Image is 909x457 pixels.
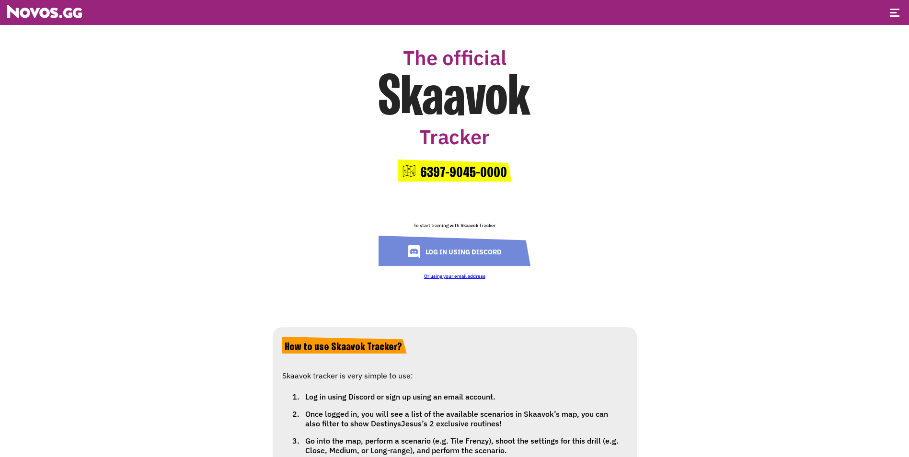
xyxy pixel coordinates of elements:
span: How to use Skaavok Tracker? [285,342,402,353]
span: 6397-9045-0000 [400,164,507,181]
div: Skaavok [273,71,637,128]
img: map.cfa0663e.svg [403,164,415,177]
div: The official [273,45,637,71]
li: Once logged in, you will see a list of the available scenarios in Skaavok’s map, you can also fil... [301,405,627,432]
a: Log in using Discord [379,236,530,266]
span: Skaavok tracker is very simple to use: [282,371,413,380]
img: Novos [7,5,82,18]
small: To start training with Skaavok Tracker [273,222,637,228]
img: discord.ca7ae179.svg [407,245,421,259]
div: Tracker [273,124,637,150]
li: Log in using Discord or sign up using an email account. [301,388,627,405]
a: Or using your email address [424,273,485,279]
